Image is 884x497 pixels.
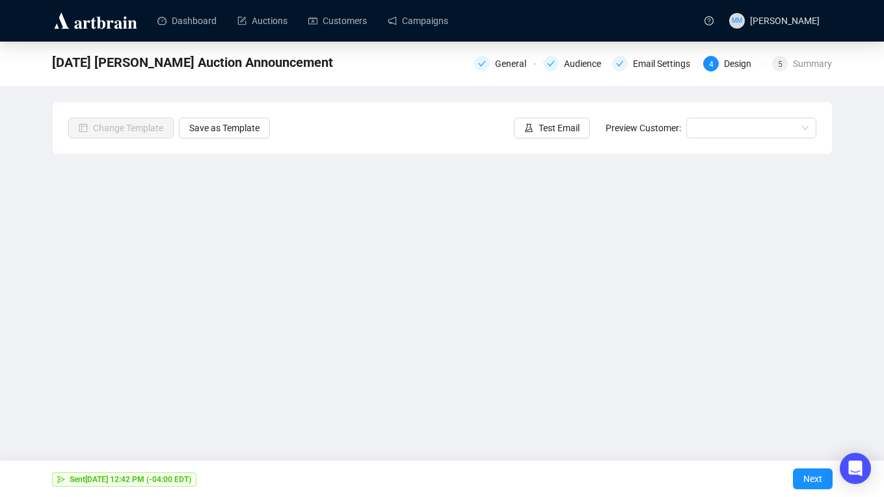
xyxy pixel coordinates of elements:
[793,468,833,489] button: Next
[778,60,783,69] span: 5
[388,4,448,38] a: Campaigns
[793,56,832,71] div: Summary
[495,56,534,71] div: General
[189,121,260,135] span: Save as Template
[179,118,270,138] button: Save as Template
[606,123,681,133] span: Preview Customer:
[547,60,555,68] span: check
[308,4,367,38] a: Customers
[633,56,698,71] div: Email Settings
[732,16,742,25] span: MM
[478,60,486,68] span: check
[772,56,832,71] div: 5Summary
[750,16,820,26] span: [PERSON_NAME]
[704,16,714,25] span: question-circle
[68,118,174,138] button: Change Template
[703,56,764,71] div: 4Design
[616,60,624,68] span: check
[524,123,533,133] span: experiment
[514,118,590,138] button: Test Email
[52,52,333,73] span: 2025 Oct Apfel Auction Announcement
[840,453,871,484] div: Open Intercom Messenger
[539,121,580,135] span: Test Email
[543,56,604,71] div: Audience
[157,4,217,38] a: Dashboard
[564,56,609,71] div: Audience
[709,60,714,69] span: 4
[52,10,139,31] img: logo
[803,461,822,497] span: Next
[237,4,288,38] a: Auctions
[57,476,65,483] span: send
[724,56,759,71] div: Design
[70,475,191,484] strong: Sent [DATE] 12:42 PM (-04:00 EDT)
[612,56,695,71] div: Email Settings
[474,56,535,71] div: General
